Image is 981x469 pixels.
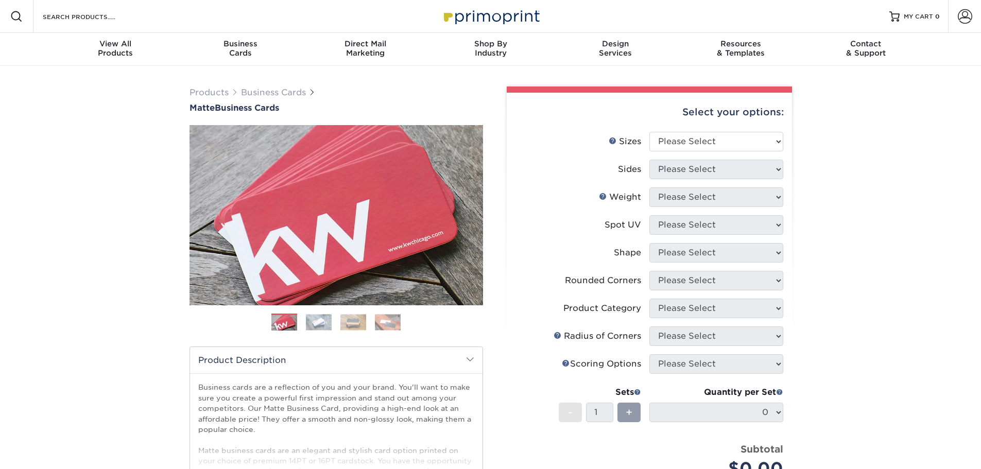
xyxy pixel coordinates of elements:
[649,386,783,398] div: Quantity per Set
[53,33,178,66] a: View AllProducts
[190,347,483,373] h2: Product Description
[42,10,142,23] input: SEARCH PRODUCTS.....
[439,5,542,27] img: Primoprint
[515,93,784,132] div: Select your options:
[626,405,632,420] span: +
[678,33,803,66] a: Resources& Templates
[565,274,641,287] div: Rounded Corners
[53,39,178,58] div: Products
[303,39,428,58] div: Marketing
[428,39,553,48] span: Shop By
[605,219,641,231] div: Spot UV
[190,103,215,113] span: Matte
[678,39,803,48] span: Resources
[803,39,928,48] span: Contact
[803,33,928,66] a: Contact& Support
[190,103,483,113] h1: Business Cards
[618,163,641,176] div: Sides
[375,314,401,330] img: Business Cards 04
[563,302,641,315] div: Product Category
[340,314,366,330] img: Business Cards 03
[53,39,178,48] span: View All
[190,103,483,113] a: MatteBusiness Cards
[904,12,933,21] span: MY CART
[559,386,641,398] div: Sets
[599,191,641,203] div: Weight
[803,39,928,58] div: & Support
[554,330,641,342] div: Radius of Corners
[609,135,641,148] div: Sizes
[741,443,783,455] strong: Subtotal
[553,39,678,48] span: Design
[190,68,483,362] img: Matte 01
[553,33,678,66] a: DesignServices
[428,39,553,58] div: Industry
[428,33,553,66] a: Shop ByIndustry
[241,88,306,97] a: Business Cards
[303,33,428,66] a: Direct MailMarketing
[178,39,303,48] span: Business
[178,33,303,66] a: BusinessCards
[614,247,641,259] div: Shape
[568,405,573,420] span: -
[190,88,229,97] a: Products
[303,39,428,48] span: Direct Mail
[562,358,641,370] div: Scoring Options
[678,39,803,58] div: & Templates
[553,39,678,58] div: Services
[935,13,940,20] span: 0
[306,314,332,330] img: Business Cards 02
[178,39,303,58] div: Cards
[271,310,297,336] img: Business Cards 01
